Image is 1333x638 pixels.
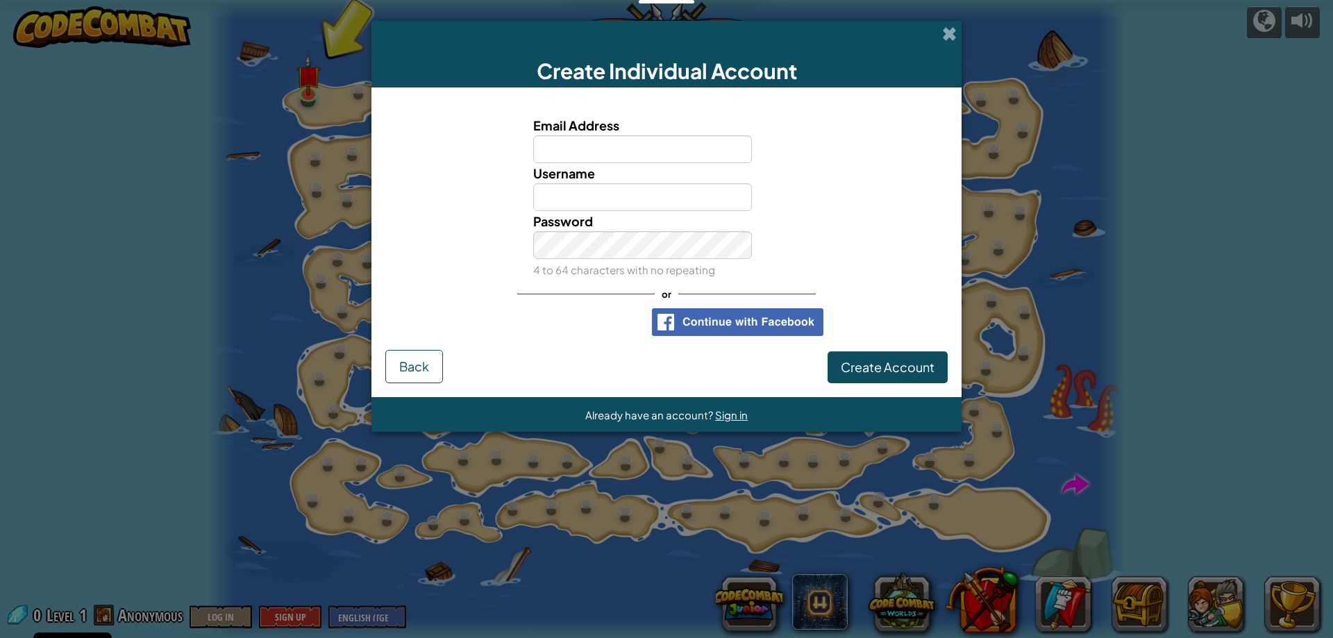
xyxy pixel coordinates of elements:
span: Create Account [841,359,934,375]
span: or [655,284,678,304]
span: Create Individual Account [537,58,797,84]
small: 4 to 64 characters with no repeating [533,263,715,276]
img: facebook_sso_button2.png [652,308,823,336]
span: Password [533,213,593,229]
button: Back [385,350,443,383]
a: Sign in [715,408,748,421]
iframe: Sign in with Google Button [503,307,645,337]
span: Already have an account? [585,408,715,421]
button: Create Account [828,351,948,383]
span: Username [533,165,595,181]
span: Email Address [533,117,619,133]
span: Back [399,358,429,374]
